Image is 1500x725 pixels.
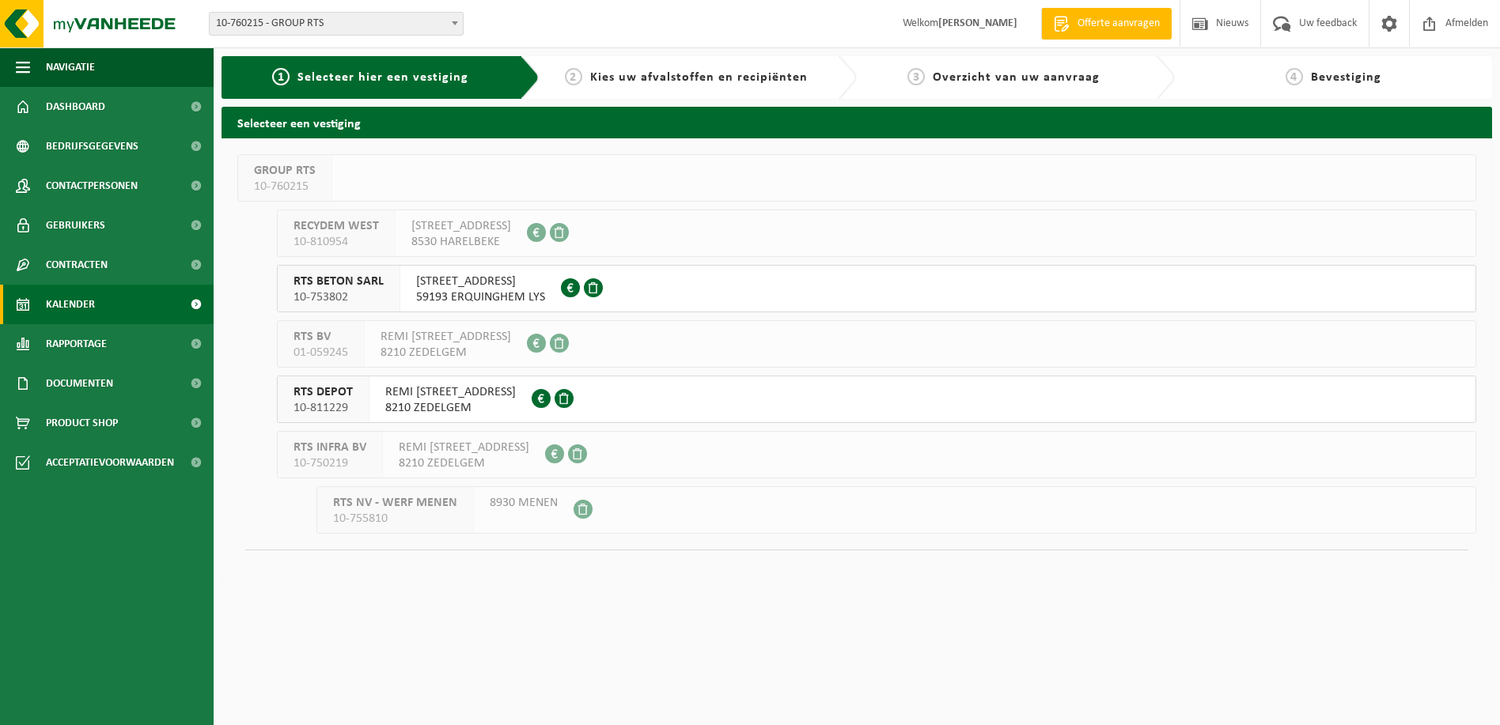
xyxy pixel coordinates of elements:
[416,289,545,305] span: 59193 ERQUINGHEM LYS
[46,245,108,285] span: Contracten
[333,511,457,527] span: 10-755810
[411,234,511,250] span: 8530 HARELBEKE
[46,443,174,482] span: Acceptatievoorwaarden
[294,289,384,305] span: 10-753802
[490,495,558,511] span: 8930 MENEN
[46,364,113,403] span: Documenten
[294,455,366,471] span: 10-750219
[46,285,95,324] span: Kalender
[416,274,545,289] span: [STREET_ADDRESS]
[938,17,1017,29] strong: [PERSON_NAME]
[411,218,511,234] span: [STREET_ADDRESS]
[46,47,95,87] span: Navigatie
[294,218,379,234] span: RECYDEM WEST
[590,71,808,84] span: Kies uw afvalstoffen en recipiënten
[46,403,118,443] span: Product Shop
[381,329,511,345] span: REMI [STREET_ADDRESS]
[1041,8,1172,40] a: Offerte aanvragen
[277,265,1476,312] button: RTS BETON SARL 10-753802 [STREET_ADDRESS]59193 ERQUINGHEM LYS
[399,455,529,471] span: 8210 ZEDELGEM
[254,163,316,179] span: GROUP RTS
[294,440,366,455] span: RTS INFRA BV
[385,400,516,416] span: 8210 ZEDELGEM
[1311,71,1381,84] span: Bevestiging
[277,376,1476,423] button: RTS DEPOT 10-811229 REMI [STREET_ADDRESS]8210 ZEDELGEM
[907,68,925,85] span: 3
[381,345,511,361] span: 8210 ZEDELGEM
[210,13,463,35] span: 10-760215 - GROUP RTS
[1074,16,1164,32] span: Offerte aanvragen
[294,345,348,361] span: 01-059245
[46,324,107,364] span: Rapportage
[209,12,464,36] span: 10-760215 - GROUP RTS
[46,126,138,166] span: Bedrijfsgegevens
[297,71,468,84] span: Selecteer hier een vestiging
[333,495,457,511] span: RTS NV - WERF MENEN
[933,71,1100,84] span: Overzicht van uw aanvraag
[399,440,529,455] span: REMI [STREET_ADDRESS]
[294,384,353,400] span: RTS DEPOT
[294,400,353,416] span: 10-811229
[272,68,290,85] span: 1
[294,234,379,250] span: 10-810954
[46,166,138,206] span: Contactpersonen
[46,206,105,245] span: Gebruikers
[46,87,105,126] span: Dashboard
[294,274,384,289] span: RTS BETON SARL
[222,107,1492,138] h2: Selecteer een vestiging
[294,329,348,345] span: RTS BV
[565,68,582,85] span: 2
[254,179,316,194] span: 10-760215
[1286,68,1303,85] span: 4
[385,384,516,400] span: REMI [STREET_ADDRESS]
